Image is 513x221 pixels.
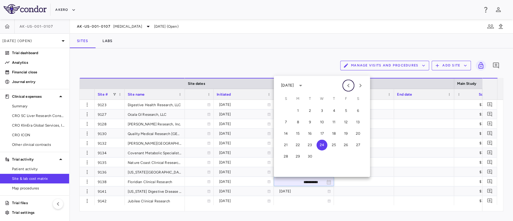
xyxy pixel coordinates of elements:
[292,140,303,150] button: 22
[340,117,351,127] button: 12
[353,117,363,127] button: 13
[125,109,185,119] div: Ocala GI Research, LLC
[217,92,231,97] span: Initiated
[486,197,494,205] button: Add comment
[460,167,496,177] div: $2,309.76
[280,117,291,127] button: 7
[340,128,351,139] button: 19
[487,140,493,146] svg: Add comment
[12,176,64,181] span: Site & lab cost matrix
[491,60,501,71] button: Add comment
[316,93,327,105] span: Wednesday
[316,105,327,116] button: 3
[280,93,291,105] span: Sunday
[460,177,496,186] div: $3,152.25
[219,138,267,148] div: [DATE]
[460,100,496,109] div: $2,217.60
[12,186,64,191] span: Map procedures
[125,186,185,196] div: [US_STATE] Digestive Disease Consultants - [GEOGRAPHIC_DATA]
[12,69,64,75] p: Financial close
[354,79,366,91] button: Next month
[353,93,363,105] span: Saturday
[125,167,185,176] div: [US_STATE][GEOGRAPHIC_DATA], [GEOGRAPHIC_DATA]
[304,151,315,162] button: 30
[340,93,351,105] span: Friday
[219,100,267,109] div: [DATE]
[486,139,494,147] button: Add comment
[125,148,185,157] div: Covenant Metabolic Specialists LLC - [GEOGRAPHIC_DATA][PERSON_NAME]
[125,119,185,128] div: [PERSON_NAME] Research, Inc.
[316,117,327,127] button: 10
[487,111,493,117] svg: Add comment
[12,113,64,118] span: CRO SC Liver Research Consortium LLC
[12,132,64,138] span: CRO ICON
[304,128,315,139] button: 16
[125,138,185,148] div: [PERSON_NAME][GEOGRAPHIC_DATA]
[328,140,339,150] button: 25
[95,186,125,196] div: 9141
[304,140,315,150] button: 23
[2,38,60,44] p: [DATE] (Open)
[460,186,496,196] div: $2,808.40
[460,158,496,167] div: $2,679.27
[95,158,125,167] div: 9135
[340,61,429,70] button: Manage Visits and Procedures
[125,100,185,109] div: Digestive Health Research, LLC
[487,121,493,127] svg: Add comment
[353,128,363,139] button: 20
[12,60,64,65] p: Analytics
[486,158,494,166] button: Add comment
[77,24,111,29] span: AK-US-001-0107
[95,119,125,128] div: 9128
[486,120,494,128] button: Add comment
[292,128,303,139] button: 15
[486,100,494,109] button: Add comment
[95,177,125,186] div: 9138
[292,93,303,105] span: Monday
[460,119,496,129] div: $2,713.20
[219,196,267,206] div: [DATE]
[95,148,125,157] div: 9134
[12,200,64,206] p: Trial files
[128,92,145,97] span: Site name
[304,117,315,127] button: 9
[432,61,471,70] button: Add Site
[12,94,57,99] p: Clinical expenses
[279,186,327,196] div: [DATE]
[304,105,315,116] button: 2
[154,24,179,29] span: [DATE] (Open)
[219,177,267,186] div: [DATE]
[487,198,493,204] svg: Add comment
[125,177,185,186] div: Floridian Clinical Research
[342,79,354,91] button: Previous month
[219,148,267,158] div: [DATE]
[292,151,303,162] button: 29
[219,119,267,129] div: [DATE]
[487,102,493,107] svg: Add comment
[125,158,185,167] div: Nature Coast Clinical Research - [GEOGRAPHIC_DATA]
[95,167,125,176] div: 9136
[219,167,267,177] div: [DATE]
[95,100,125,109] div: 9123
[95,196,125,205] div: 9142
[325,179,332,186] button: Choose date, selected date is Sep 24, 2025
[397,92,412,97] span: End date
[328,93,339,105] span: Thursday
[486,110,494,118] button: Add comment
[328,105,339,116] button: 4
[479,92,496,97] span: Screening
[316,128,327,139] button: 17
[295,80,306,91] button: calendar view is open, switch to year view
[12,103,64,109] span: Summary
[328,128,339,139] button: 18
[486,187,494,195] button: Add comment
[12,166,64,172] span: Patient activity
[12,50,64,56] p: Trial dashboard
[292,117,303,127] button: 8
[304,93,315,105] span: Tuesday
[12,79,64,84] p: Journal entry
[219,129,267,138] div: [DATE]
[12,157,57,162] p: Trial activity
[12,210,64,215] p: Trial settings
[219,158,267,167] div: [DATE]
